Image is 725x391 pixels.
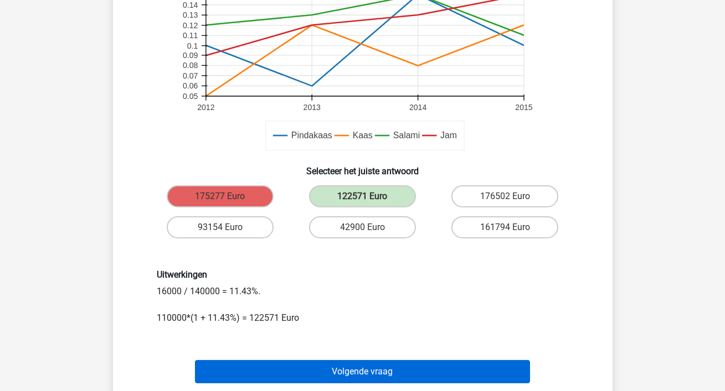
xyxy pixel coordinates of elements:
[182,1,198,9] text: 0.14
[182,71,198,80] text: 0.07
[440,131,457,140] text: Jam
[451,216,558,238] label: 161794 Euro
[195,360,530,383] button: Volgende vraag
[182,81,198,90] text: 0.06
[182,11,198,19] text: 0.13
[182,92,198,101] text: 0.05
[149,269,577,324] div: 16000 / 140000 = 11.43%. 110000*(1 + 11.43%) = 122571 Euro
[309,216,416,238] label: 42900 Euro
[409,103,426,112] text: 2014
[182,61,198,70] text: 0.08
[182,21,198,30] text: 0.12
[182,51,198,60] text: 0.09
[309,185,416,207] label: 122571 Euro
[187,41,198,50] text: 0.1
[157,269,568,280] h6: Uitwerkingen
[515,103,532,112] text: 2015
[182,31,198,40] text: 0.11
[197,103,214,112] text: 2012
[167,185,274,207] label: 175277 Euro
[131,157,595,176] h6: Selecteer het juiste antwoord
[451,185,558,207] label: 176502 Euro
[352,131,372,140] text: Kaas
[167,216,274,238] label: 93154 Euro
[393,131,419,140] text: Salami
[303,103,320,112] text: 2013
[291,131,332,140] text: Pindakaas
